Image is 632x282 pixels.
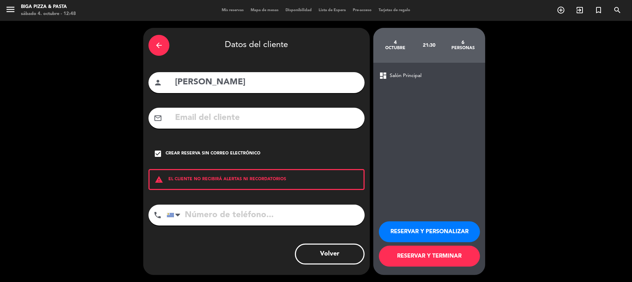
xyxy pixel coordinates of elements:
[21,3,76,10] div: Biga Pizza & Pasta
[166,150,260,157] div: Crear reserva sin correo electrónico
[154,114,162,122] i: mail_outline
[613,6,622,14] i: search
[295,244,365,265] button: Volver
[174,75,359,90] input: Nombre del cliente
[155,41,163,49] i: arrow_back
[149,169,365,190] div: EL CLIENTE NO RECIBIRÁ ALERTAS NI RECORDATORIOS
[349,8,375,12] span: Pre-acceso
[167,205,183,225] div: Uruguay: +598
[149,33,365,58] div: Datos del cliente
[412,33,446,58] div: 21:30
[379,71,387,80] span: dashboard
[375,8,414,12] span: Tarjetas de regalo
[390,72,421,80] span: Salón Principal
[379,40,412,45] div: 4
[557,6,565,14] i: add_circle_outline
[150,175,168,184] i: warning
[174,111,359,125] input: Email del cliente
[379,246,480,267] button: RESERVAR Y TERMINAR
[154,150,162,158] i: check_box
[446,45,480,51] div: personas
[247,8,282,12] span: Mapa de mesas
[282,8,315,12] span: Disponibilidad
[379,221,480,242] button: RESERVAR Y PERSONALIZAR
[153,211,162,219] i: phone
[5,4,16,17] button: menu
[379,45,412,51] div: octubre
[21,10,76,17] div: sábado 4. octubre - 12:48
[315,8,349,12] span: Lista de Espera
[154,78,162,87] i: person
[576,6,584,14] i: exit_to_app
[594,6,603,14] i: turned_in_not
[446,40,480,45] div: 6
[218,8,247,12] span: Mis reservas
[5,4,16,15] i: menu
[167,205,365,226] input: Número de teléfono...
